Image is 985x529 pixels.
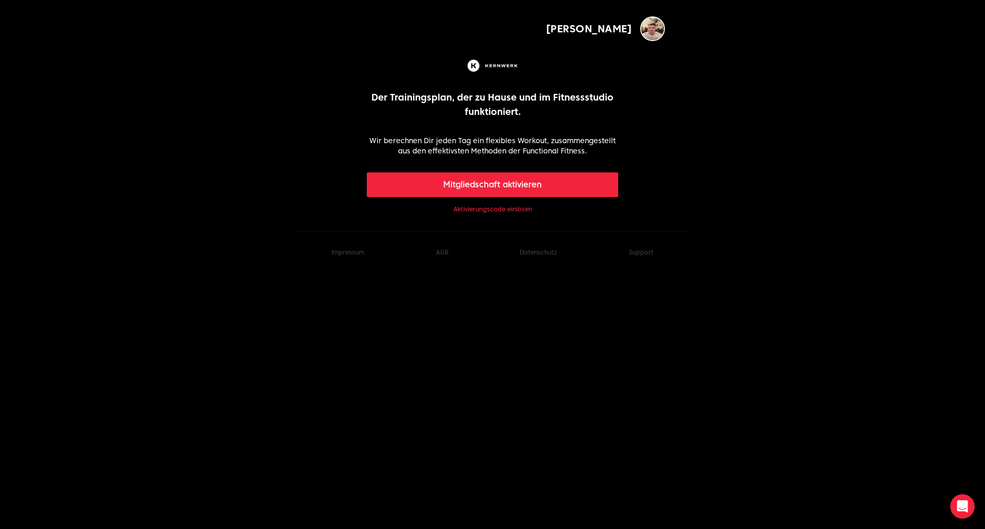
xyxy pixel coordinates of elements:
a: AGB [436,248,448,256]
iframe: Intercom live chat [950,494,975,519]
p: Der Trainingsplan, der zu Hause und im Fitnessstudio funktioniert. [367,90,619,119]
img: Kernwerk® [465,57,520,74]
a: Datenschutz [520,248,557,256]
img: Sven Wolf [640,16,665,41]
p: Wir berechnen Dir jeden Tag ein flexibles Workout, zusammengestellt aus den effektivsten Methoden... [367,135,619,156]
button: Mitgliedschaft aktivieren [367,172,619,197]
a: Aktivierungscode einlösen [454,205,532,213]
a: Impressum [331,248,364,256]
button: [PERSON_NAME] [546,16,665,41]
span: [PERSON_NAME] [546,22,633,36]
button: Support [629,248,654,257]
